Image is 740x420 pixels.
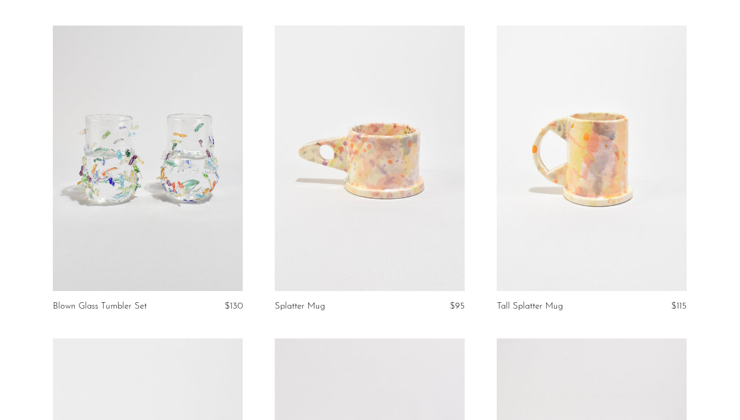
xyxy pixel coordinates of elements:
span: $130 [225,302,243,311]
span: $115 [671,302,687,311]
span: $95 [450,302,465,311]
a: Splatter Mug [275,302,325,311]
a: Tall Splatter Mug [497,302,563,311]
a: Blown Glass Tumbler Set [53,302,147,311]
